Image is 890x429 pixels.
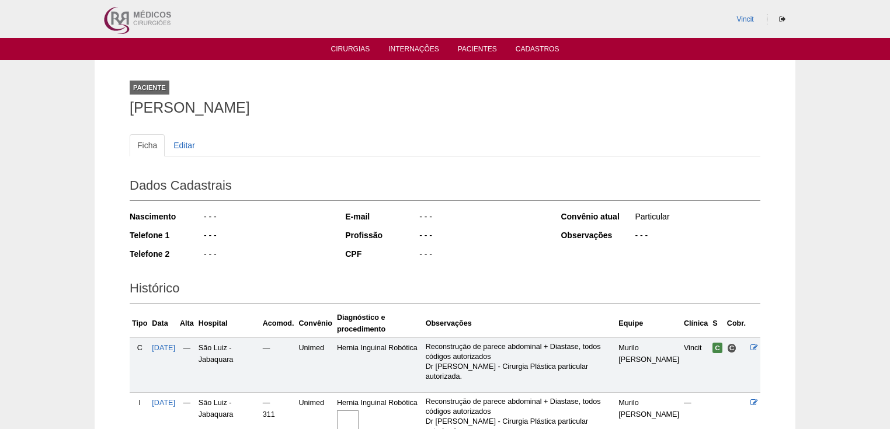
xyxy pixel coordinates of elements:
[335,337,423,392] td: Hernia Inguinal Robótica
[152,344,175,352] a: [DATE]
[130,229,203,241] div: Telefone 1
[426,342,614,382] p: Reconstrução de parece abdominal + Diastase, todos códigos autorizados Dr [PERSON_NAME] - Cirurgi...
[682,337,710,392] td: Vincit
[130,100,760,115] h1: [PERSON_NAME]
[345,211,418,222] div: E-mail
[388,45,439,57] a: Internações
[130,174,760,201] h2: Dados Cadastrais
[616,337,682,392] td: Murilo
[345,229,418,241] div: Profissão
[196,309,260,338] th: Hospital
[130,81,169,95] div: Paciente
[423,309,617,338] th: Observações
[727,343,737,353] span: Consultório
[418,211,545,225] div: - - -
[130,211,203,222] div: Nascimento
[130,309,150,338] th: Tipo
[616,309,682,338] th: Equipe
[634,229,760,244] div: - - -
[130,248,203,260] div: Telefone 2
[561,211,634,222] div: Convênio atual
[712,343,722,353] span: Confirmada
[297,309,335,338] th: Convênio
[345,248,418,260] div: CPF
[260,337,297,392] td: —
[132,342,147,354] div: C
[516,45,559,57] a: Cadastros
[150,309,178,338] th: Data
[682,309,710,338] th: Clínica
[418,248,545,263] div: - - -
[152,399,175,407] a: [DATE]
[710,309,725,338] th: S
[634,211,760,225] div: Particular
[779,16,785,23] i: Sair
[203,229,329,244] div: - - -
[166,134,203,156] a: Editar
[458,45,497,57] a: Pacientes
[335,309,423,338] th: Diagnóstico e procedimento
[737,15,754,23] a: Vincit
[203,211,329,225] div: - - -
[618,354,679,365] div: [PERSON_NAME]
[618,409,679,420] div: [PERSON_NAME]
[561,229,634,241] div: Observações
[178,337,196,392] td: —
[132,397,147,409] div: I
[418,229,545,244] div: - - -
[130,134,165,156] a: Ficha
[130,277,760,304] h2: Histórico
[297,337,335,392] td: Unimed
[260,309,297,338] th: Acomod.
[331,45,370,57] a: Cirurgias
[203,248,329,263] div: - - -
[196,337,260,392] td: São Luiz - Jabaquara
[178,309,196,338] th: Alta
[725,309,748,338] th: Cobr.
